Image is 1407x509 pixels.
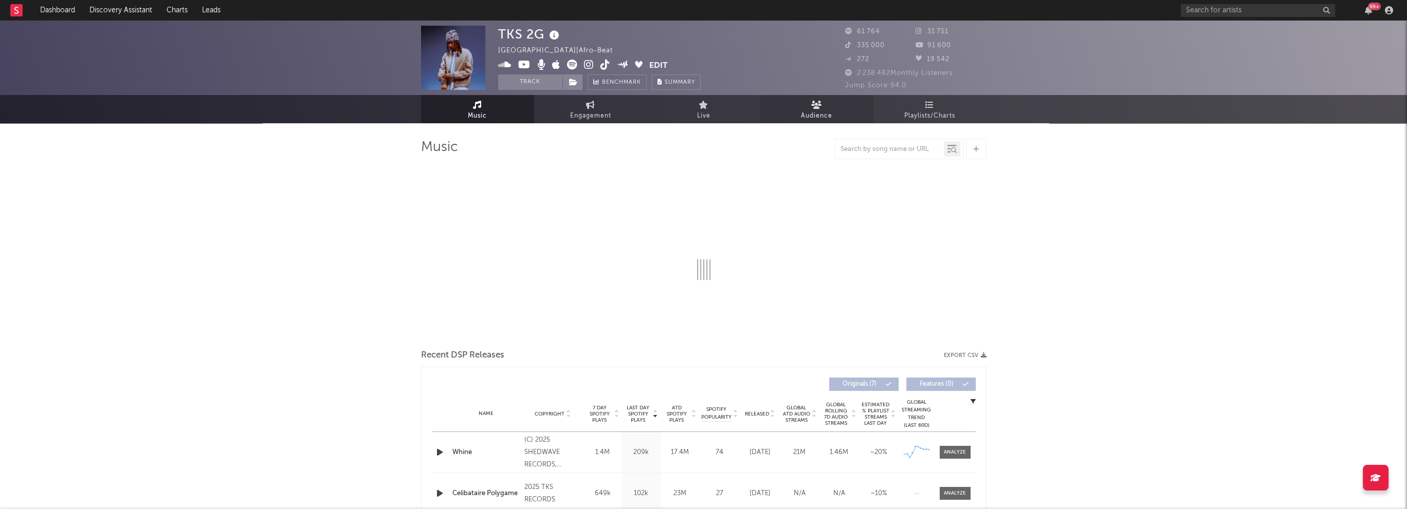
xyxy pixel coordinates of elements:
div: [DATE] [743,447,777,458]
span: Summary [665,80,695,85]
span: Live [697,110,710,122]
button: Track [498,74,562,90]
a: Whine [452,447,520,458]
span: Engagement [570,110,611,122]
span: Spotify Popularity [701,406,732,421]
div: 17.4M [663,447,697,458]
div: 27 [702,488,738,499]
span: Global ATD Audio Streams [782,405,811,423]
span: 91 600 [916,42,951,49]
span: 272 [845,56,869,63]
span: Global Rolling 7D Audio Streams [822,402,850,426]
span: Copyright [535,411,564,417]
div: [DATE] [743,488,777,499]
div: ~ 10 % [862,488,896,499]
input: Search for artists [1181,4,1335,17]
a: Engagement [534,95,647,123]
a: Playlists/Charts [873,95,986,123]
span: Benchmark [602,77,641,89]
span: Originals ( 7 ) [836,381,883,387]
div: ~ 20 % [862,447,896,458]
div: 649k [586,488,619,499]
a: Benchmark [588,74,647,90]
span: Last Day Spotify Plays [625,405,652,423]
div: Global Streaming Trend (Last 60D) [901,399,932,429]
a: Celibataire Polygame [452,488,520,499]
div: 2025 TKS RECORDS [524,481,580,506]
button: Export CSV [944,352,986,359]
span: 61 764 [845,28,880,35]
span: Jump Score: 94.0 [845,82,906,89]
span: Recent DSP Releases [421,349,504,362]
a: Music [421,95,534,123]
div: TKS 2G [498,26,562,43]
span: 7 Day Spotify Plays [586,405,613,423]
div: 23M [663,488,697,499]
span: 31 751 [916,28,948,35]
button: Edit [649,60,668,72]
div: 209k [625,447,658,458]
span: 2 238 482 Monthly Listeners [845,70,953,77]
div: [GEOGRAPHIC_DATA] | Afro-Beat [498,45,625,57]
div: 74 [702,447,738,458]
div: Name [452,410,520,418]
span: Features ( 0 ) [913,381,960,387]
span: Estimated % Playlist Streams Last Day [862,402,890,426]
span: Audience [801,110,832,122]
button: Features(0) [906,378,976,391]
span: Playlists/Charts [904,110,955,122]
div: 102k [625,488,658,499]
button: Summary [652,74,701,90]
div: 99 + [1368,3,1381,10]
span: ATD Spotify Plays [663,405,690,423]
div: 1.46M [822,447,856,458]
button: Originals(7) [829,378,899,391]
div: N/A [822,488,856,499]
div: N/A [782,488,817,499]
span: Music [468,110,487,122]
a: Audience [760,95,873,123]
span: 335 000 [845,42,885,49]
div: (C) 2025 SHEDWAVE RECORDS, distribution exclusive The Orchard [GEOGRAPHIC_DATA] [524,434,580,471]
button: 99+ [1365,6,1372,14]
input: Search by song name or URL [835,145,944,154]
span: Released [745,411,769,417]
div: 21M [782,447,817,458]
div: 1.4M [586,447,619,458]
a: Live [647,95,760,123]
span: 19 542 [916,56,949,63]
